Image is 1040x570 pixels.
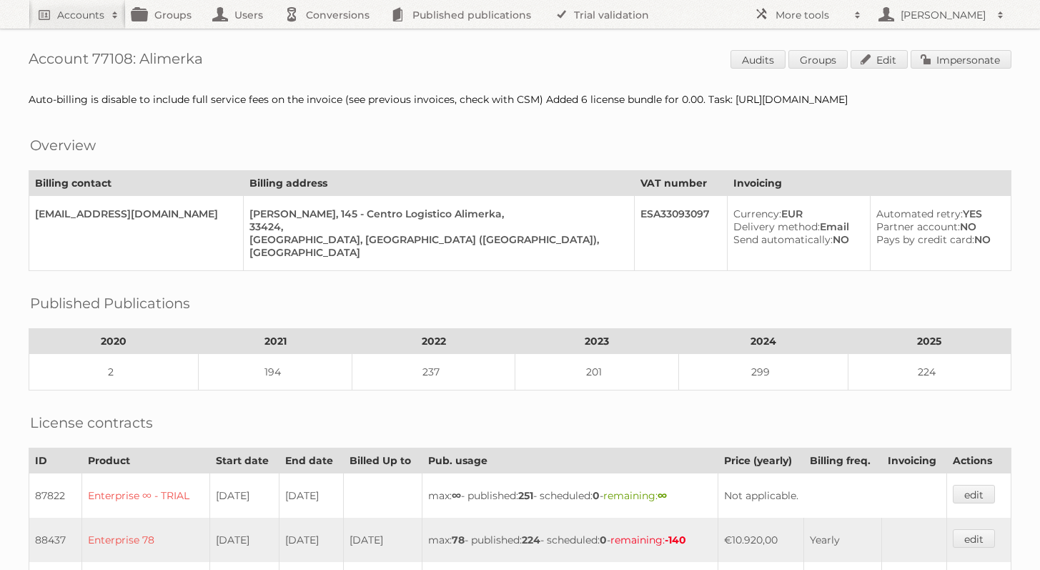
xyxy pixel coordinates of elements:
a: edit [953,485,995,503]
h1: Account 77108: Alimerka [29,50,1011,72]
div: [PERSON_NAME], 145 - Centro Logistico Alimerka, [249,207,623,220]
th: VAT number [635,171,728,196]
td: [DATE] [209,518,279,562]
div: Email [733,220,858,233]
td: 237 [352,354,515,390]
h2: Published Publications [30,293,190,314]
th: ID [29,448,82,473]
td: €10.920,00 [718,518,803,562]
span: Pays by credit card: [876,233,974,246]
div: EUR [733,207,858,220]
h2: Accounts [57,8,104,22]
th: 2022 [352,329,515,354]
th: Actions [947,448,1011,473]
th: Start date [209,448,279,473]
div: NO [733,233,858,246]
td: 299 [678,354,848,390]
span: remaining: [603,489,667,502]
td: 88437 [29,518,82,562]
strong: 78 [452,534,465,546]
td: [DATE] [209,473,279,519]
td: 224 [848,354,1011,390]
h2: [PERSON_NAME] [897,8,990,22]
th: Product [81,448,209,473]
td: [DATE] [279,473,344,519]
a: Groups [788,50,848,69]
div: 33424, [249,220,623,233]
div: YES [876,207,999,220]
td: max: - published: - scheduled: - [422,473,718,519]
td: 2 [29,354,199,390]
th: Invoicing [728,171,1011,196]
span: Automated retry: [876,207,963,220]
th: Billed Up to [344,448,422,473]
strong: 224 [522,534,540,546]
h2: Overview [30,134,96,156]
td: Yearly [803,518,881,562]
strong: ∞ [658,489,667,502]
th: Billing freq. [803,448,881,473]
div: [EMAIL_ADDRESS][DOMAIN_NAME] [35,207,232,220]
div: [GEOGRAPHIC_DATA] [249,246,623,259]
td: Enterprise ∞ - TRIAL [81,473,209,519]
strong: ∞ [452,489,461,502]
td: [DATE] [279,518,344,562]
strong: 0 [600,534,607,546]
div: Auto-billing is disable to include full service fees on the invoice (see previous invoices, check... [29,93,1011,106]
td: 194 [199,354,352,390]
span: Delivery method: [733,220,820,233]
a: Edit [851,50,908,69]
td: Not applicable. [718,473,946,519]
td: 201 [515,354,678,390]
div: NO [876,233,999,246]
h2: More tools [776,8,847,22]
th: 2025 [848,329,1011,354]
th: 2020 [29,329,199,354]
td: max: - published: - scheduled: - [422,518,718,562]
td: ESA33093097 [635,196,728,271]
th: Price (yearly) [718,448,803,473]
span: Send automatically: [733,233,833,246]
td: [DATE] [344,518,422,562]
th: 2021 [199,329,352,354]
th: End date [279,448,344,473]
div: NO [876,220,999,233]
a: Impersonate [911,50,1011,69]
h2: License contracts [30,412,153,433]
a: Audits [731,50,786,69]
td: Enterprise 78 [81,518,209,562]
th: Billing address [243,171,635,196]
a: edit [953,529,995,548]
th: 2023 [515,329,678,354]
div: [GEOGRAPHIC_DATA], [GEOGRAPHIC_DATA] ([GEOGRAPHIC_DATA]), [249,233,623,246]
th: 2024 [678,329,848,354]
th: Pub. usage [422,448,718,473]
th: Invoicing [881,448,946,473]
span: Currency: [733,207,781,220]
strong: 0 [593,489,600,502]
td: 87822 [29,473,82,519]
span: remaining: [610,534,686,546]
strong: 251 [518,489,533,502]
th: Billing contact [29,171,244,196]
strong: -140 [665,534,686,546]
span: Partner account: [876,220,960,233]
